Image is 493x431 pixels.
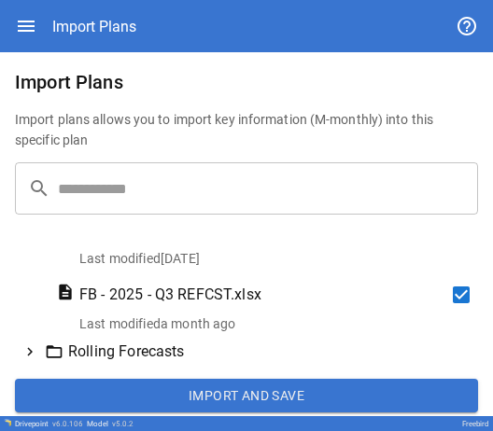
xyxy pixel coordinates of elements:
span: FB - 2025 - Q3 REFCST.xlsx [79,284,261,306]
div: Rolling Forecasts [45,341,471,363]
h6: Import Plans [15,67,478,97]
span: v 5.0.2 [112,420,134,428]
p: Last modified [DATE] [79,249,471,268]
img: Drivepoint [4,419,11,426]
h6: Import plans allows you to import key information (M-monthly) into this specific plan [15,110,478,151]
p: Last modified a month ago [79,314,471,333]
div: Model [87,420,134,428]
span: search [28,177,50,200]
button: Import and Save [15,379,478,412]
div: Drivepoint [15,420,83,428]
div: Freebird [462,420,489,428]
div: Import Plans [52,18,136,35]
span: v 6.0.106 [52,420,83,428]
